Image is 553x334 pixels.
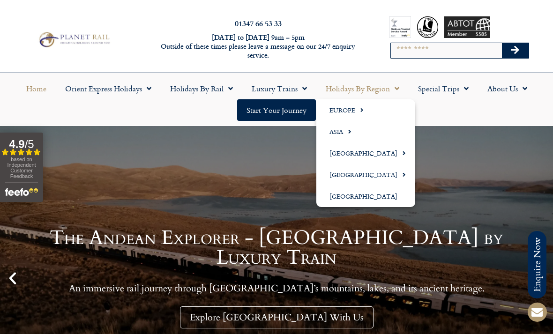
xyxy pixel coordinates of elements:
a: 01347 66 53 33 [235,18,282,29]
a: [GEOGRAPHIC_DATA] [316,186,415,207]
a: Luxury Trains [242,78,316,99]
a: Start your Journey [237,99,316,121]
a: Holidays by Rail [161,78,242,99]
a: Home [17,78,56,99]
a: [GEOGRAPHIC_DATA] [316,164,415,186]
h1: The Andean Explorer - [GEOGRAPHIC_DATA] by Luxury Train [23,228,530,267]
nav: Menu [5,78,548,121]
img: Planet Rail Train Holidays Logo [36,30,111,49]
a: Orient Express Holidays [56,78,161,99]
a: About Us [478,78,537,99]
h6: [DATE] to [DATE] 9am – 5pm Outside of these times please leave a message on our 24/7 enquiry serv... [150,33,366,59]
a: Special Trips [409,78,478,99]
p: An immersive rail journey through [GEOGRAPHIC_DATA]’s mountains, lakes, and its ancient heritage. [23,282,530,294]
a: Holidays by Region [316,78,409,99]
a: Europe [316,99,415,121]
a: [GEOGRAPHIC_DATA] [316,142,415,164]
a: Explore [GEOGRAPHIC_DATA] With Us [180,306,374,328]
div: Previous slide [5,270,21,286]
a: Asia [316,121,415,142]
button: Search [502,43,529,58]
